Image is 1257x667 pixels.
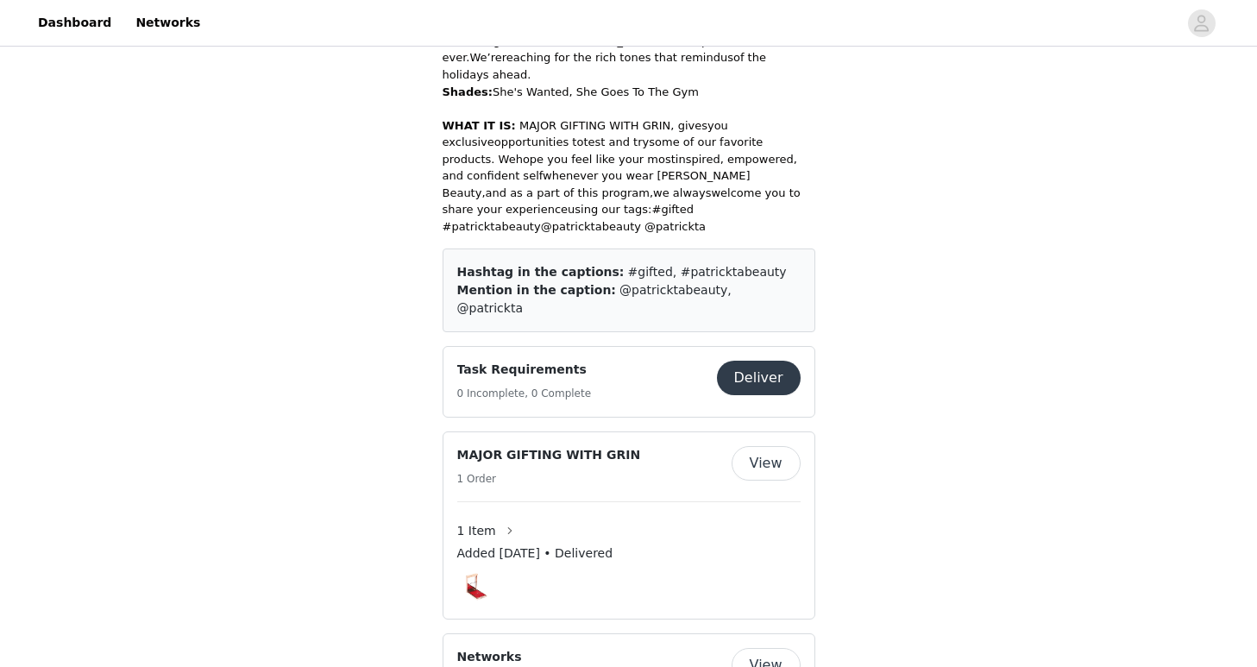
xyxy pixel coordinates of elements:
span: . [466,51,469,64]
span: We’re [469,51,501,64]
span: test and try [583,135,649,148]
span: Hashtag in the captions: [457,265,625,279]
span: Added [DATE] • Delivered [457,544,613,563]
button: Deliver [717,361,801,395]
span: exclusive [443,135,494,148]
span: : [648,203,651,216]
div: MAJOR GIFTING WITH GRIN [443,431,815,620]
span: of the holidays ahead. [443,51,766,81]
span: #gifted, #patricktabeauty [628,265,787,279]
span: remind [681,51,720,64]
span: s [642,203,648,216]
span: as a part of this program [510,186,650,199]
strong: WHAT IT IS: [443,119,516,132]
span: hope you feel like your most [516,153,676,166]
span: us [720,51,733,64]
span: patricktabeauty [451,220,540,233]
span: Mention in the caption: [457,283,616,297]
span: , [670,119,674,132]
span: opportunities to [494,135,584,148]
span: perience [443,203,713,233]
img: Major Headlines Double-Take Crème & Powder Blush Duo [457,569,493,605]
span: confident self [467,169,543,182]
button: View [732,446,801,481]
span: using our tag [568,203,642,216]
h4: MAJOR GIFTING WITH GRIN [457,446,641,464]
strong: Shades: [443,85,493,98]
span: . [491,153,494,166]
a: Dashboard [28,3,122,42]
span: whenever you wear [PERSON_NAME] Beauty, [443,169,751,199]
h5: 0 Incomplete, 0 Complete [457,386,592,401]
span: @patrickta [644,220,706,233]
span: and [486,186,506,199]
span: we always [653,186,711,199]
span: e [509,153,516,166]
h4: Networks [457,648,523,666]
a: Networks [125,3,211,42]
span: W [499,153,509,166]
span: you [707,119,728,132]
h5: 1 Order [457,471,641,487]
div: avatar [1193,9,1210,37]
span: # [652,203,662,216]
span: gifted [661,203,694,216]
span: welcome you to share your ex [443,186,801,217]
span: # [443,220,452,233]
span: MAJOR GIFTING WITH GRIN [519,119,670,132]
span: gives [678,119,707,132]
h4: Task Requirements [457,361,592,379]
span: reaching for the rich tones that [502,51,677,64]
span: @patricktabeauty [541,220,641,233]
span: , [650,186,653,199]
span: 1 Item [457,522,496,540]
p: She's Wanted, She Goes To The Gym [443,84,815,101]
span: some of our favorite products [443,135,764,166]
div: Task Requirements [443,346,815,418]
